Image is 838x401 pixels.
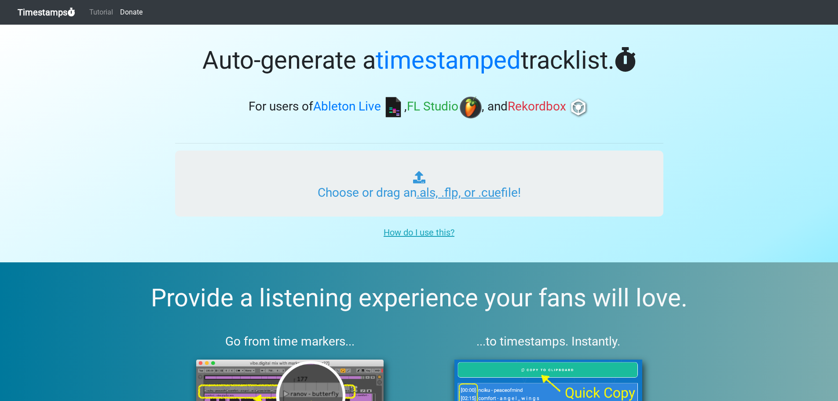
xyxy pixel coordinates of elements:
a: Timestamps [18,4,75,21]
a: Tutorial [86,4,117,21]
h3: ...to timestamps. Instantly. [433,334,663,349]
span: FL Studio [407,99,458,114]
h3: Go from time markers... [175,334,405,349]
span: Rekordbox [508,99,566,114]
img: rb.png [567,96,589,118]
iframe: Drift Widget Chat Controller [794,357,827,390]
img: ableton.png [382,96,404,118]
img: fl.png [460,96,482,118]
h3: For users of , , and [175,96,663,118]
h1: Auto-generate a tracklist. [175,46,663,75]
u: How do I use this? [384,227,454,238]
span: Ableton Live [313,99,381,114]
h2: Provide a listening experience your fans will love. [21,283,817,313]
a: Donate [117,4,146,21]
span: timestamped [376,46,521,75]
